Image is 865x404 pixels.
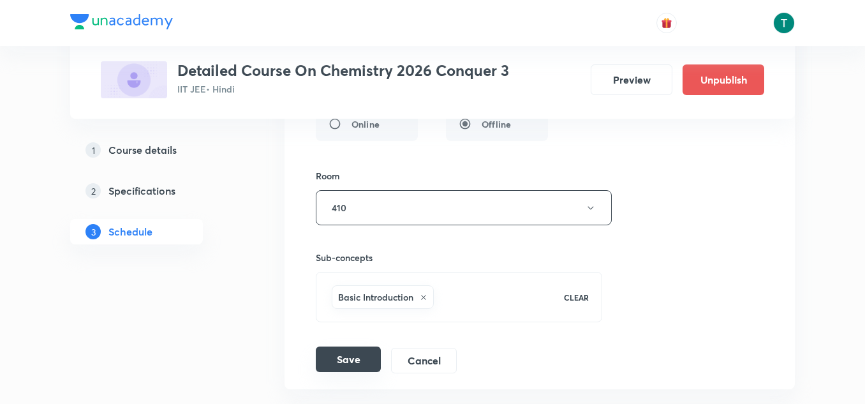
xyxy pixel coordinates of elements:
p: CLEAR [564,292,589,303]
h6: Sub-concepts [316,251,602,264]
h6: Basic Introduction [338,290,413,304]
a: 2Specifications [70,178,244,204]
h3: Detailed Course On Chemistry 2026 Conquer 3 [177,61,509,80]
h5: Course details [108,142,177,158]
button: Unpublish [683,64,764,95]
img: Company Logo [70,14,173,29]
a: 1Course details [70,137,244,163]
h5: Specifications [108,183,175,198]
p: 2 [85,183,101,198]
button: 410 [316,190,612,225]
h5: Schedule [108,224,152,239]
h6: Room [316,169,340,183]
img: avatar [661,17,672,29]
a: Company Logo [70,14,173,33]
button: avatar [656,13,677,33]
p: 1 [85,142,101,158]
button: Cancel [391,348,457,373]
p: 3 [85,224,101,239]
button: Save [316,347,381,372]
button: Preview [591,64,672,95]
img: E05E2E08-4C19-42B4-BC18-D331A18FEE88_plus.png [101,61,167,98]
img: Tajvendra Singh [773,12,795,34]
p: IIT JEE • Hindi [177,82,509,96]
